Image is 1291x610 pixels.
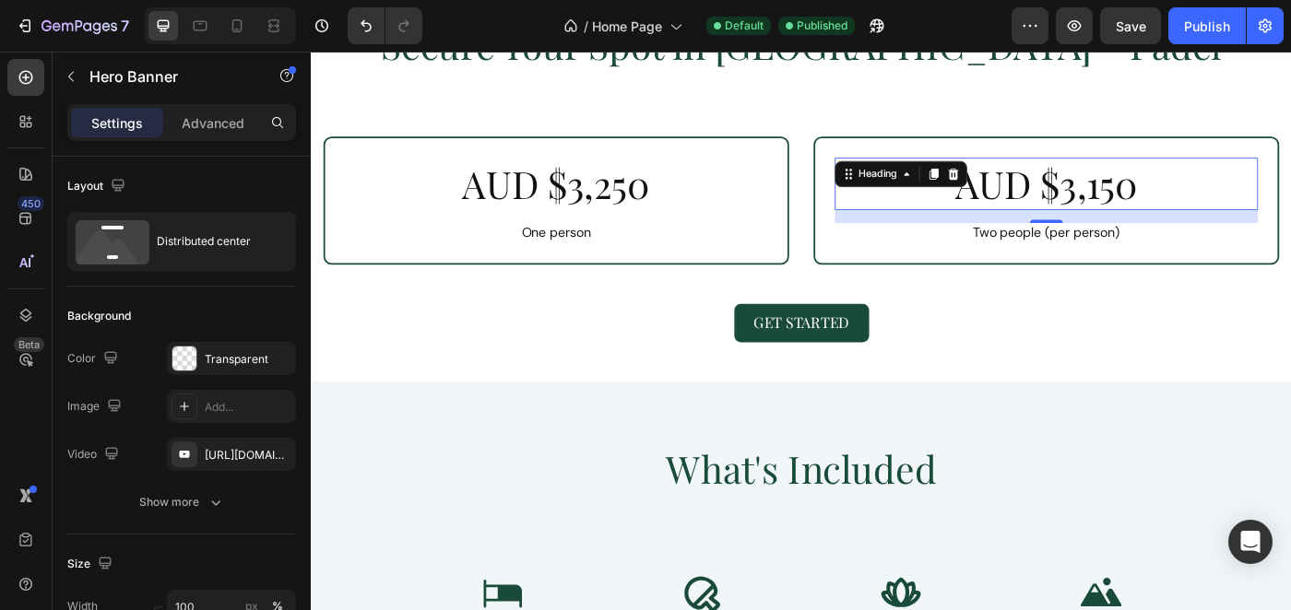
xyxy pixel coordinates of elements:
div: Add... [205,399,291,416]
div: Video [67,442,123,467]
div: 450 [18,196,44,211]
div: Color [67,346,122,371]
button: 7 [7,7,137,44]
p: Hero Banner [89,65,246,88]
span: Home Page [592,17,662,36]
div: Heading [614,130,665,147]
span: Published [797,18,847,34]
div: Image [67,394,125,419]
p: Get Started [500,296,608,317]
div: Size [67,552,116,577]
h2: AUD $3,150 [591,120,1069,179]
button: Save [1100,7,1161,44]
p: Advanced [182,113,244,133]
div: Beta [14,337,44,352]
button: Show more [67,486,296,519]
a: Get Started [478,285,630,328]
div: Open Intercom Messenger [1228,520,1273,564]
span: Save [1116,18,1146,34]
div: Show more [139,493,225,511]
div: Layout [67,174,129,199]
div: Undo/Redo [348,7,422,44]
div: Background [67,308,131,324]
span: / [584,17,588,36]
div: Transparent [205,351,291,368]
p: 7 [121,15,129,37]
div: Publish [1184,17,1230,36]
div: [URL][DOMAIN_NAME] [205,447,291,463]
button: Publish [1168,7,1246,44]
p: Two people (per person) [593,195,1067,215]
span: Default [725,18,764,34]
div: Distributed center [157,220,269,263]
p: Settings [91,113,143,133]
h2: What's Included [198,441,908,500]
iframe: Design area [311,52,1291,610]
